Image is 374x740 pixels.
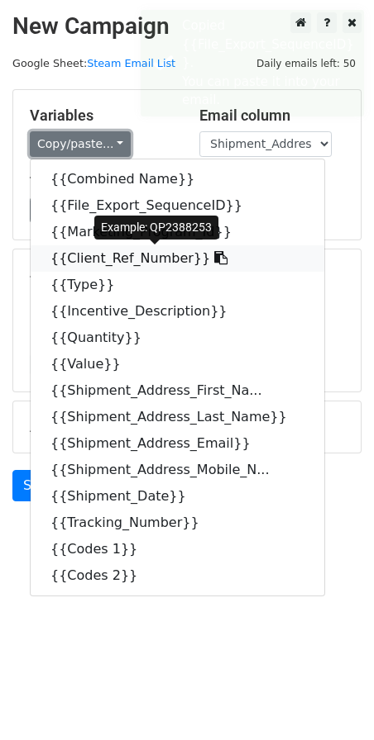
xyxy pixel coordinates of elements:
[31,404,324,430] a: {{Shipment_Address_Last_Name}}
[291,661,374,740] iframe: Chat Widget
[31,430,324,457] a: {{Shipment_Address_Email}}
[31,377,324,404] a: {{Shipment_Address_First_Na...
[31,298,324,325] a: {{Incentive_Description}}
[30,107,175,125] h5: Variables
[30,131,131,157] a: Copy/paste...
[31,325,324,351] a: {{Quantity}}
[12,57,175,69] small: Google Sheet:
[31,166,324,192] a: {{Combined Name}}
[31,245,324,272] a: {{Client_Ref_Number}}
[87,57,175,69] a: Steam Email List
[31,351,324,377] a: {{Value}}
[31,510,324,536] a: {{Tracking_Number}}
[12,12,362,40] h2: New Campaign
[31,272,324,298] a: {{Type}}
[94,216,218,240] div: Example: QP2388253
[31,536,324,562] a: {{Codes 1}}
[12,470,67,501] a: Send
[31,483,324,510] a: {{Shipment_Date}}
[31,457,324,483] a: {{Shipment_Address_Mobile_N...
[31,562,324,589] a: {{Codes 2}}
[31,192,324,219] a: {{File_Export_SequenceID}}
[182,17,357,110] div: Copied {{File_Export_SequenceID}}. You can paste it into your email.
[31,219,324,245] a: {{Marketing_Program_Id}}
